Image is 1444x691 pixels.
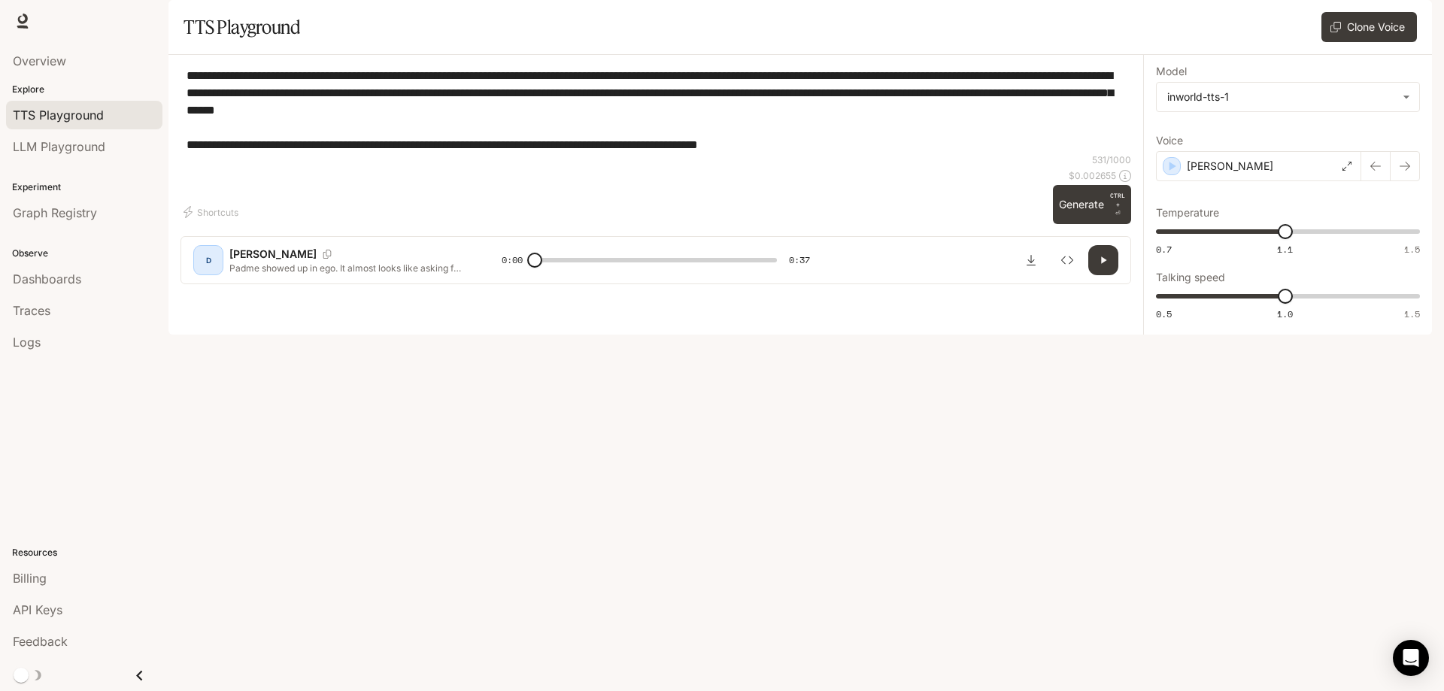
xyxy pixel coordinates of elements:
span: 1.5 [1404,243,1420,256]
p: $ 0.002655 [1069,169,1116,182]
p: Model [1156,66,1187,77]
span: 1.5 [1404,308,1420,320]
button: Clone Voice [1321,12,1417,42]
p: Voice [1156,135,1183,146]
span: 1.1 [1277,243,1293,256]
button: Copy Voice ID [317,250,338,259]
p: ⏎ [1110,191,1125,218]
div: D [196,248,220,272]
span: 0.5 [1156,308,1172,320]
button: Download audio [1016,245,1046,275]
span: 1.0 [1277,308,1293,320]
button: GenerateCTRL +⏎ [1053,185,1131,224]
div: Open Intercom Messenger [1393,640,1429,676]
p: Temperature [1156,208,1219,218]
span: 0.7 [1156,243,1172,256]
div: inworld-tts-1 [1167,89,1395,105]
p: Padme showed up in ego. It almost looks like asking for wasted resources. After that, she's force... [229,262,466,274]
p: CTRL + [1110,191,1125,209]
p: 531 / 1000 [1092,153,1131,166]
span: 0:37 [789,253,810,268]
p: Talking speed [1156,272,1225,283]
p: [PERSON_NAME] [1187,159,1273,174]
h1: TTS Playground [184,12,300,42]
span: 0:00 [502,253,523,268]
p: [PERSON_NAME] [229,247,317,262]
div: inworld-tts-1 [1157,83,1419,111]
button: Inspect [1052,245,1082,275]
button: Shortcuts [180,200,244,224]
